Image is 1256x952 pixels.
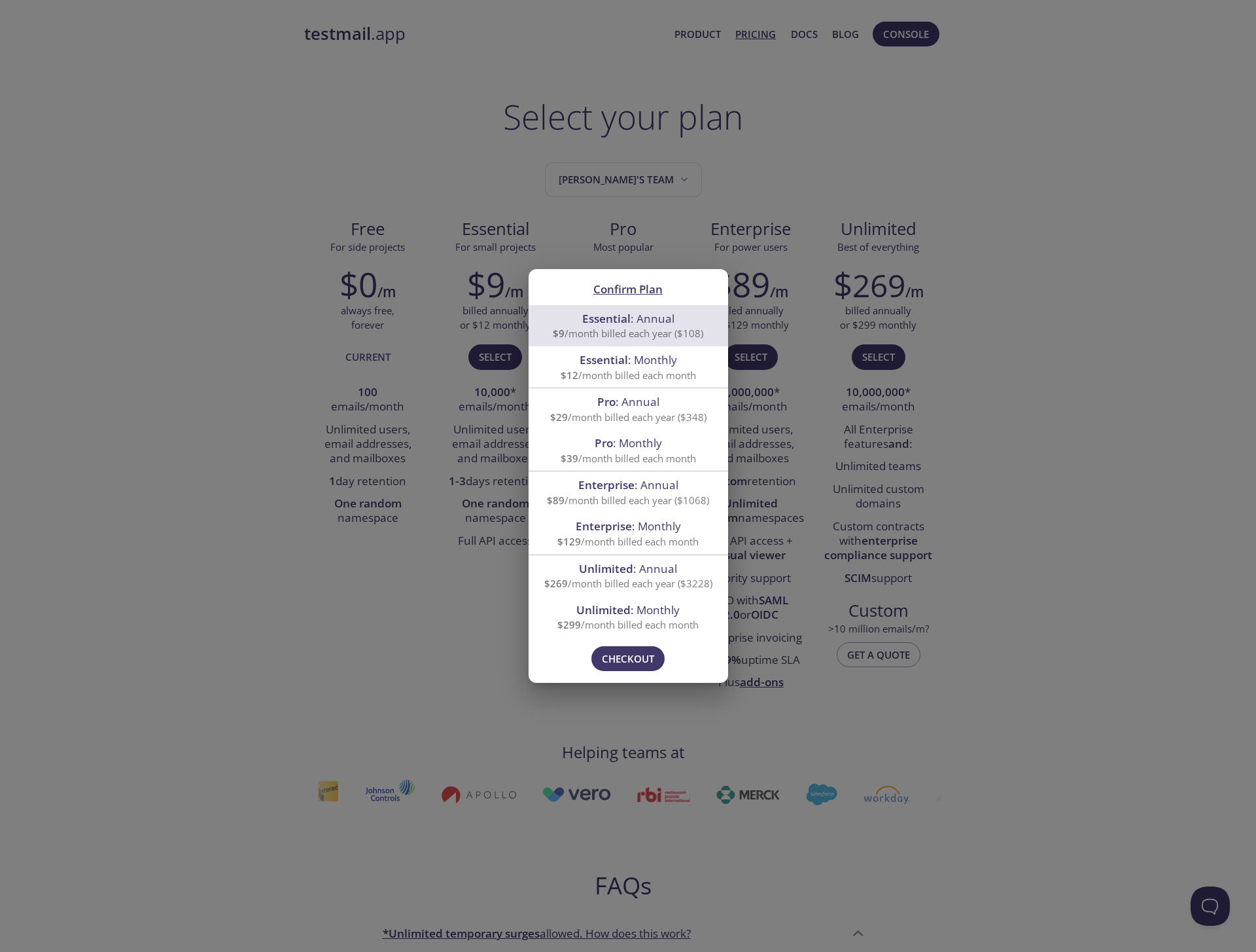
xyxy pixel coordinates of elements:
span: /month billed each year ($1068) [547,494,709,507]
span: Essential [582,311,631,326]
span: : Annual [582,311,674,326]
span: $269 [544,577,568,590]
span: Pro [595,435,613,450]
span: Essential [580,352,628,367]
span: Unlimited [576,602,631,617]
span: /month billed each month [557,535,699,548]
span: /month billed each month [561,452,696,465]
span: $299 [557,618,581,631]
span: $129 [557,535,581,548]
span: /month billed each year ($108) [553,327,703,340]
span: Enterprise [578,477,635,492]
span: /month billed each year ($348) [550,411,706,424]
span: /month billed each year ($3228) [544,577,712,590]
div: Pro: Monthly$39/month billed each month [529,430,728,471]
span: $12 [561,369,578,382]
ul: confirm plan selection [529,305,728,638]
span: /month billed each month [561,369,696,382]
span: $29 [550,411,568,424]
div: Enterprise: Monthly$129/month billed each month [529,513,728,554]
span: : Monthly [595,435,662,450]
span: Pro [597,394,616,409]
span: Unlimited [579,561,633,576]
div: Essential: Monthly$12/month billed each month [529,346,728,388]
span: : Monthly [576,602,680,617]
span: : Annual [597,394,659,409]
span: /month billed each month [557,618,699,631]
span: Confirm Plan [593,282,663,297]
div: Essential: Annual$9/month billed each year ($108) [529,305,728,346]
span: Enterprise [576,519,632,534]
span: : Annual [578,477,678,492]
div: Enterprise: Annual$89/month billed each year ($1068) [529,471,728,513]
div: Unlimited: Annual$269/month billed each year ($3228) [529,555,728,596]
div: Pro: Annual$29/month billed each year ($348) [529,388,728,430]
span: $39 [561,452,578,465]
span: : Monthly [580,352,677,367]
span: : Monthly [576,519,681,534]
div: Unlimited: Monthly$299/month billed each month [529,596,728,638]
span: Checkout [602,650,654,667]
span: $89 [547,494,565,507]
button: Checkout [591,646,665,671]
span: $9 [553,327,565,340]
span: : Annual [579,561,677,576]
